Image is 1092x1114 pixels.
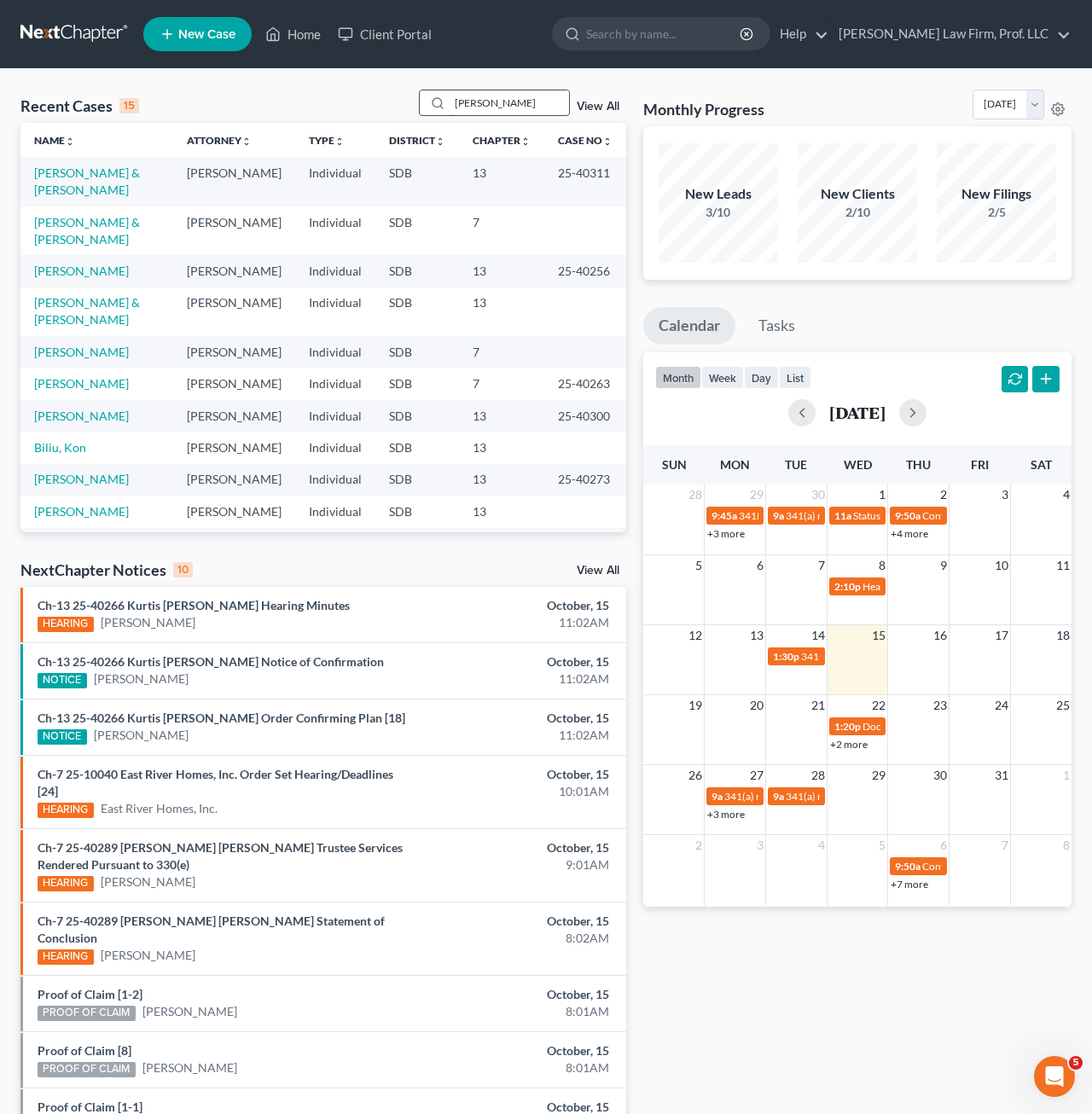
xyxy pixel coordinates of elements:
span: 19 [687,695,704,716]
i: unfold_more [65,136,75,147]
div: 2/10 [798,204,917,221]
a: [PERSON_NAME] [34,376,129,391]
td: Individual [295,206,375,255]
span: Sun [662,457,687,472]
div: HEARING [38,617,94,632]
td: [PERSON_NAME] [173,400,295,432]
input: Search by name... [586,18,742,49]
button: list [779,366,811,389]
a: Proof of Claim [1-1] [38,1099,142,1114]
td: SDB [375,528,459,560]
a: +3 more [707,527,745,540]
td: SDB [375,368,459,399]
div: Recent Cases [20,96,139,116]
div: 8:01AM [430,1003,609,1020]
span: 28 [810,765,827,786]
td: Individual [295,464,375,496]
a: Tasks [743,307,810,345]
td: SDB [375,157,459,206]
td: [PERSON_NAME] [173,206,295,255]
td: 25-40300 [544,400,626,432]
td: 13 [459,432,544,463]
i: unfold_more [602,136,613,147]
td: SDB [375,255,459,287]
div: NOTICE [38,729,87,745]
span: 9a [773,790,784,803]
span: Mon [720,457,750,472]
span: New Case [178,28,235,41]
span: 4 [1061,484,1072,505]
span: 9:50a [895,509,921,522]
span: 5 [694,555,704,576]
a: [PERSON_NAME] & [PERSON_NAME] [34,165,140,197]
span: 341(a) meeting for [PERSON_NAME] & [PERSON_NAME] [739,509,994,522]
span: 24 [993,695,1010,716]
a: [PERSON_NAME] [101,614,195,631]
span: 29 [748,484,765,505]
div: October, 15 [430,653,609,670]
a: [PERSON_NAME] [101,873,195,891]
td: [PERSON_NAME] [173,368,295,399]
iframe: Intercom live chat [1034,1056,1075,1097]
a: Help [771,19,828,49]
div: October, 15 [430,766,609,783]
a: Typeunfold_more [309,134,345,147]
td: Individual [295,287,375,336]
div: October, 15 [430,710,609,727]
a: +3 more [707,808,745,821]
span: 1:20p [834,720,861,733]
td: SDB [375,464,459,496]
span: 6 [938,835,949,856]
i: unfold_more [241,136,252,147]
td: [PERSON_NAME] [173,432,295,463]
td: 13 [459,287,544,336]
span: 12 [687,625,704,646]
span: 3 [1000,484,1010,505]
td: 25-40273 [544,464,626,496]
a: View All [577,565,619,577]
div: October, 15 [430,597,609,614]
td: Individual [295,336,375,368]
span: 341(a) meeting for [PERSON_NAME] [801,650,966,663]
a: Client Portal [329,19,440,49]
span: 4 [816,835,827,856]
td: SDB [375,206,459,255]
div: NOTICE [38,673,87,688]
a: [PERSON_NAME] [34,472,129,486]
a: [PERSON_NAME] & [PERSON_NAME] [34,295,140,327]
span: Thu [906,457,931,472]
td: [PERSON_NAME] [173,255,295,287]
span: 7 [816,555,827,576]
a: View All [577,101,619,113]
a: Proof of Claim [1-2] [38,987,142,1001]
td: SDB [375,400,459,432]
a: +4 more [891,527,928,540]
span: 9 [938,555,949,576]
a: Ch-7 25-40289 [PERSON_NAME] [PERSON_NAME] Statement of Conclusion [38,914,385,945]
div: HEARING [38,949,94,965]
span: 5 [1069,1056,1083,1070]
span: 16 [932,625,949,646]
span: 5 [877,835,887,856]
span: Sat [1031,457,1052,472]
span: 30 [810,484,827,505]
span: 9a [773,509,784,522]
td: Individual [295,528,375,560]
span: 1:30p [773,650,799,663]
span: Hearing for [PERSON_NAME] Farms, GP [863,580,1043,593]
div: 10:01AM [430,783,609,800]
span: 2 [938,484,949,505]
div: 8:01AM [430,1059,609,1076]
span: Wed [844,457,872,472]
a: Calendar [643,307,735,345]
div: 11:02AM [430,614,609,631]
i: unfold_more [435,136,445,147]
span: 26 [687,765,704,786]
td: SDB [375,432,459,463]
td: 25-40311 [544,157,626,206]
a: Ch-7 25-10040 East River Homes, Inc. Order Set Hearing/Deadlines [24] [38,767,393,798]
td: [PERSON_NAME] [173,528,295,560]
td: Individual [295,368,375,399]
a: Biliu, Kon [34,440,86,455]
button: day [744,366,779,389]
